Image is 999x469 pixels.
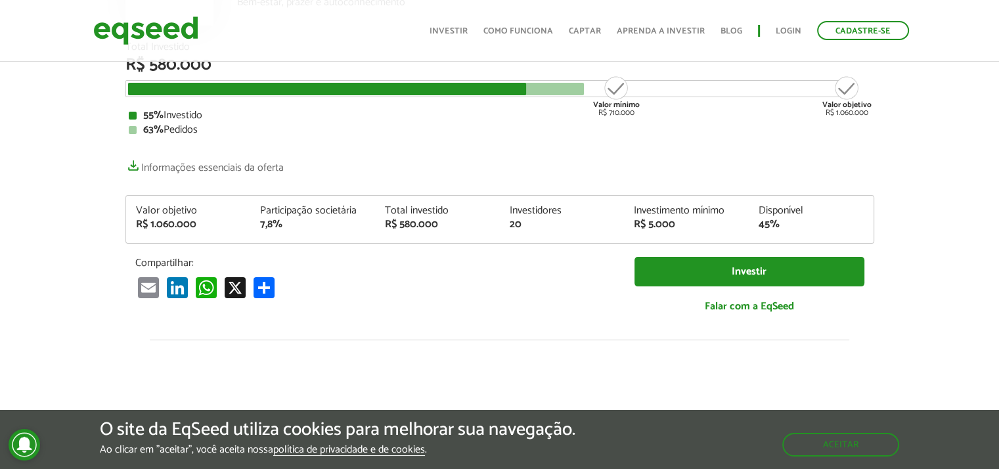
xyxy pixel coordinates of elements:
div: R$ 580.000 [125,56,874,74]
div: Participação societária [260,206,365,216]
div: Disponível [759,206,864,216]
a: Falar com a EqSeed [634,293,864,320]
div: R$ 710.000 [592,75,641,117]
div: Valor objetivo [136,206,241,216]
a: política de privacidade e de cookies [273,445,425,456]
a: Blog [721,27,742,35]
div: Total investido [385,206,490,216]
div: R$ 1.060.000 [822,75,872,117]
a: Aprenda a investir [617,27,705,35]
a: Login [776,27,801,35]
a: Email [135,276,162,298]
div: 20 [509,219,614,230]
div: R$ 1.060.000 [136,219,241,230]
strong: 55% [143,106,164,124]
strong: 63% [143,121,164,139]
div: R$ 580.000 [385,219,490,230]
a: Investir [634,257,864,286]
strong: Valor objetivo [822,99,872,111]
h5: O site da EqSeed utiliza cookies para melhorar sua navegação. [100,420,575,440]
strong: Valor mínimo [593,99,640,111]
a: X [222,276,248,298]
a: Cadastre-se [817,21,909,40]
a: Investir [430,27,468,35]
button: Aceitar [782,433,899,457]
p: Ao clicar em "aceitar", você aceita nossa . [100,443,575,456]
a: Captar [569,27,601,35]
a: WhatsApp [193,276,219,298]
img: EqSeed [93,13,198,48]
div: 7,8% [260,219,365,230]
div: Investido [129,110,871,121]
div: Investidores [509,206,614,216]
a: Compartilhar [251,276,277,298]
div: Investimento mínimo [634,206,739,216]
a: Como funciona [483,27,553,35]
div: 45% [759,219,864,230]
p: Compartilhar: [135,257,615,269]
a: Informações essenciais da oferta [125,155,284,173]
div: R$ 5.000 [634,219,739,230]
div: Pedidos [129,125,871,135]
a: LinkedIn [164,276,190,298]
